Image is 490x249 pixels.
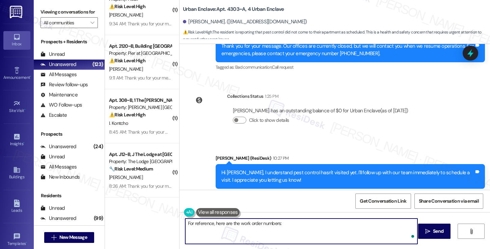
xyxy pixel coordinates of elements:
div: Apt. J12~B, J The Lodge at [GEOGRAPHIC_DATA] [109,151,171,158]
label: Click to show details [249,117,289,124]
div: Thank you for your message. Our offices are currently closed, but we will contact you when we res... [221,43,474,57]
i:  [51,235,56,240]
div: WO Follow-ups [40,101,82,109]
span: • [26,240,27,245]
div: [PERSON_NAME] (ResiDesk) [216,155,485,164]
div: Escalate [40,112,67,119]
a: Leads [3,198,30,216]
span: • [24,107,25,112]
div: Unread [40,153,65,160]
div: Property: [PERSON_NAME] [GEOGRAPHIC_DATA] [109,104,171,111]
div: Tagged as: [216,189,485,199]
div: 10:27 PM [271,155,289,162]
i:  [425,229,430,234]
span: Bad communication , [235,64,272,70]
a: Site Visit • [3,98,30,116]
span: Share Conversation via email [419,198,479,205]
span: [PERSON_NAME] [109,174,143,180]
div: Residents [34,192,105,199]
div: Unanswered [40,143,76,150]
a: Templates • [3,231,30,249]
div: Maintenance [40,91,78,98]
div: (123) [91,59,105,70]
div: Prospects + Residents [34,38,105,45]
div: Apt. 2120~B, Building [GEOGRAPHIC_DATA][PERSON_NAME] [109,43,171,50]
img: ResiDesk Logo [10,6,24,18]
span: Get Conversation Link [360,198,406,205]
div: [PERSON_NAME] has an outstanding balance of $0 for Urban Enclave (as of [DATE]) [233,107,408,114]
div: Review follow-ups [40,81,88,88]
div: Collections Status [227,93,263,100]
button: Share Conversation via email [414,194,483,209]
span: : The resident is reporting that pest control did not come to their apartment as scheduled. This ... [183,29,490,43]
div: (24) [92,141,105,152]
textarea: To enrich screen reader interactions, please activate Accessibility in Grammarly extension settings [185,219,417,244]
span: [PERSON_NAME] [109,66,143,72]
label: Viewing conversations for [40,7,98,17]
span: • [30,74,31,79]
button: Send [418,224,451,239]
a: Buildings [3,164,30,182]
strong: ⚠️ Risk Level: High [109,58,145,64]
a: Inbox [3,31,30,49]
div: (99) [92,213,105,224]
span: • [23,140,24,145]
div: Unanswered [40,215,76,222]
div: Unread [40,51,65,58]
div: Property: Pier at [GEOGRAPHIC_DATA] [109,50,171,57]
div: 1:25 PM [263,93,278,100]
i:  [469,229,474,234]
span: [PERSON_NAME] [109,12,143,18]
div: All Messages [40,225,77,232]
strong: ⚠️ Risk Level: High [109,3,145,9]
button: New Message [44,232,94,243]
span: New Message [59,234,87,241]
span: Send [433,228,443,235]
div: [PERSON_NAME]. ([EMAIL_ADDRESS][DOMAIN_NAME]) [183,18,307,25]
div: Property: The Lodge [GEOGRAPHIC_DATA] [109,158,171,165]
strong: ⚠️ Risk Level: High [183,29,212,35]
b: Urban Enclave: Apt. 4303~A, 4 Urban Enclave [183,6,284,13]
div: Tagged as: [216,62,485,72]
span: I. Kontcho [109,120,128,126]
div: New Inbounds [40,174,80,181]
div: Prospects [34,131,105,138]
div: All Messages [40,71,77,78]
a: Insights • [3,131,30,149]
div: Apt. 308~B, 1 The [PERSON_NAME] Louisville [109,97,171,104]
input: All communities [44,17,87,28]
strong: ⚠️ Risk Level: High [109,112,145,118]
button: Get Conversation Link [355,194,411,209]
div: Unread [40,205,65,212]
div: All Messages [40,163,77,171]
div: Unanswered [40,61,76,68]
span: Call request [272,64,293,70]
div: Hi [PERSON_NAME], I understand pest control hasn't visited yet. I'll follow up with our team imme... [221,169,474,184]
strong: 🔧 Risk Level: Medium [109,166,153,172]
i:  [90,20,94,25]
